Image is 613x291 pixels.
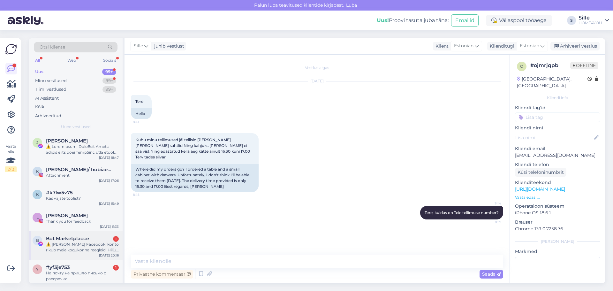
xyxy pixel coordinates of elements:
[515,112,600,122] input: Lisa tag
[377,17,449,24] div: Proovi tasuta juba täna:
[36,169,39,174] span: K
[515,203,600,210] p: Operatsioonisüsteem
[570,62,598,69] span: Offline
[579,15,609,26] a: SilleHOME4YOU
[377,17,389,23] b: Uus!
[131,270,193,279] div: Privaatne kommentaar
[102,69,116,75] div: 99+
[99,282,119,287] div: [DATE] 15:45
[99,155,119,160] div: [DATE] 18:47
[131,65,503,71] div: Vestlus algas
[35,95,59,102] div: AI Assistent
[517,76,587,89] div: [GEOGRAPHIC_DATA], [GEOGRAPHIC_DATA]
[36,215,39,220] span: L
[515,226,600,232] p: Chrome 139.0.7258.76
[102,78,116,84] div: 99+
[433,43,449,50] div: Klient
[36,140,38,145] span: J
[530,62,570,69] div: # ojmrjqpb
[46,264,70,270] span: #yf3je753
[36,192,39,197] span: k
[46,241,119,253] div: ⚠️ [PERSON_NAME] Facebooki konto rikub meie kogukonna reegleid. Hiljuti on meie süsteem saanud ka...
[5,43,17,55] img: Askly Logo
[486,15,552,26] div: Väljaspool tööaega
[5,143,17,172] div: Vaata siia
[46,270,119,282] div: На почту не пришло письмо о рассрочки.
[35,86,66,93] div: Tiimi vestlused
[34,56,41,65] div: All
[482,271,501,277] span: Saada
[344,2,359,8] span: Luba
[61,124,91,130] span: Uued vestlused
[550,42,600,50] div: Arhiveeri vestlus
[133,119,157,124] span: 8:41
[515,210,600,216] p: iPhone OS 18.6.1
[99,201,119,206] div: [DATE] 15:49
[477,220,501,225] span: 8:59
[100,224,119,229] div: [DATE] 11:33
[46,172,119,178] div: Attachment
[520,64,523,69] span: o
[487,43,514,50] div: Klienditugi
[515,134,593,141] input: Lisa nimi
[152,43,184,50] div: juhib vestlust
[567,16,576,25] div: S
[46,213,88,218] span: LUVINA
[454,42,473,50] span: Estonian
[46,167,112,172] span: Kairet Pintman/ hobiaednik🌺
[46,195,119,201] div: Kas vajate töölist?
[35,104,44,110] div: Kõik
[515,161,600,168] p: Kliendi telefon
[113,236,119,242] div: 1
[134,42,143,50] span: Sille
[36,267,39,272] span: y
[515,179,600,186] p: Klienditeekond
[520,42,539,50] span: Estonian
[579,20,602,26] div: HOME4YOU
[515,152,600,159] p: [EMAIL_ADDRESS][DOMAIN_NAME]
[36,238,39,243] span: B
[113,265,119,271] div: 1
[579,15,602,20] div: Sille
[35,69,43,75] div: Uus
[40,44,65,50] span: Otsi kliente
[35,113,61,119] div: Arhiveeritud
[477,201,501,206] span: Sille
[46,190,73,195] span: #k7lw5v75
[515,145,600,152] p: Kliendi email
[515,104,600,111] p: Kliendi tag'id
[46,218,119,224] div: Thank you for feedback
[99,253,119,258] div: [DATE] 20:16
[133,192,157,197] span: 8:45
[515,186,565,192] a: [URL][DOMAIN_NAME]
[515,195,600,200] p: Vaata edasi ...
[131,164,259,192] div: Where did my orders go? I ordered a table and a small cabinet with drawers. Unfortunately, I don'...
[35,78,67,84] div: Minu vestlused
[46,144,119,155] div: ⚠️ Loremipsum, Dolo8sit Ametc adipis elits doei Temp5inc utla etdol ma aliqu enimadmin veniamqu n...
[515,248,600,255] p: Märkmed
[46,236,89,241] span: Bot Marketplacce
[515,168,566,177] div: Küsi telefoninumbrit
[451,14,479,27] button: Emailid
[135,99,143,104] span: Tere
[135,137,251,159] span: Kuhu minu tellimused jäi tellisin [PERSON_NAME] [PERSON_NAME] sahtlid Ning kahjuks [PERSON_NAME] ...
[515,95,600,101] div: Kliendi info
[425,210,499,215] span: Tere, kuidas on Teie tellimuse number?
[102,56,117,65] div: Socials
[102,86,116,93] div: 99+
[515,125,600,131] p: Kliendi nimi
[131,108,152,119] div: Hello
[5,166,17,172] div: 2 / 3
[515,239,600,244] div: [PERSON_NAME]
[131,78,503,84] div: [DATE]
[99,178,119,183] div: [DATE] 17:06
[46,138,88,144] span: Juande Martín Granados
[66,56,77,65] div: Web
[515,219,600,226] p: Brauser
